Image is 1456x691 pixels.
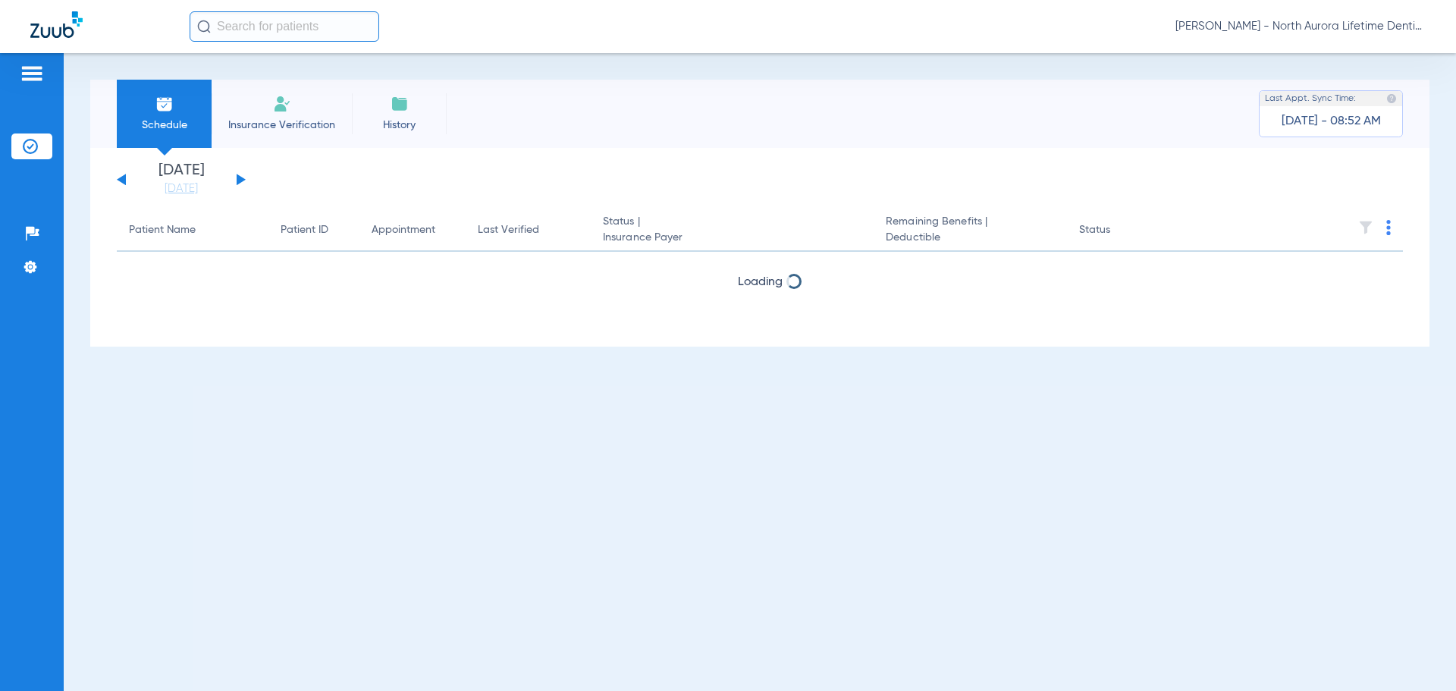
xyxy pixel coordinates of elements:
div: Patient Name [129,222,256,238]
input: Search for patients [190,11,379,42]
img: Search Icon [197,20,211,33]
span: Last Appt. Sync Time: [1265,91,1356,106]
span: Deductible [886,230,1054,246]
span: Insurance Verification [223,118,340,133]
span: [DATE] - 08:52 AM [1282,114,1381,129]
span: History [363,118,435,133]
img: hamburger-icon [20,64,44,83]
span: Insurance Payer [603,230,861,246]
img: Manual Insurance Verification [273,95,291,113]
img: filter.svg [1358,220,1373,235]
div: Appointment [372,222,453,238]
a: [DATE] [136,181,227,196]
div: Last Verified [478,222,539,238]
img: last sync help info [1386,93,1397,104]
th: Status [1067,209,1169,252]
img: Zuub Logo [30,11,83,38]
div: Patient ID [281,222,328,238]
div: Patient Name [129,222,196,238]
th: Status | [591,209,874,252]
img: History [391,95,409,113]
li: [DATE] [136,163,227,196]
div: Last Verified [478,222,579,238]
th: Remaining Benefits | [874,209,1066,252]
span: Loading [738,276,783,288]
span: Schedule [128,118,200,133]
div: Patient ID [281,222,347,238]
img: Schedule [155,95,174,113]
div: Appointment [372,222,435,238]
span: [PERSON_NAME] - North Aurora Lifetime Dentistry [1175,19,1426,34]
img: group-dot-blue.svg [1386,220,1391,235]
